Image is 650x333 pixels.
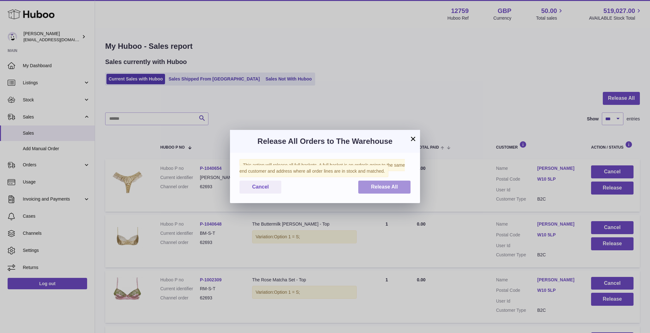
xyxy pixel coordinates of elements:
[409,135,417,143] button: ×
[239,181,281,194] button: Cancel
[252,184,269,189] span: Cancel
[239,136,411,146] h3: Release All Orders to The Warehouse
[371,184,398,189] span: Release All
[358,181,411,194] button: Release All
[239,159,405,177] span: This action will release all full baskets. A full basket is an order/s going to the same end cust...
